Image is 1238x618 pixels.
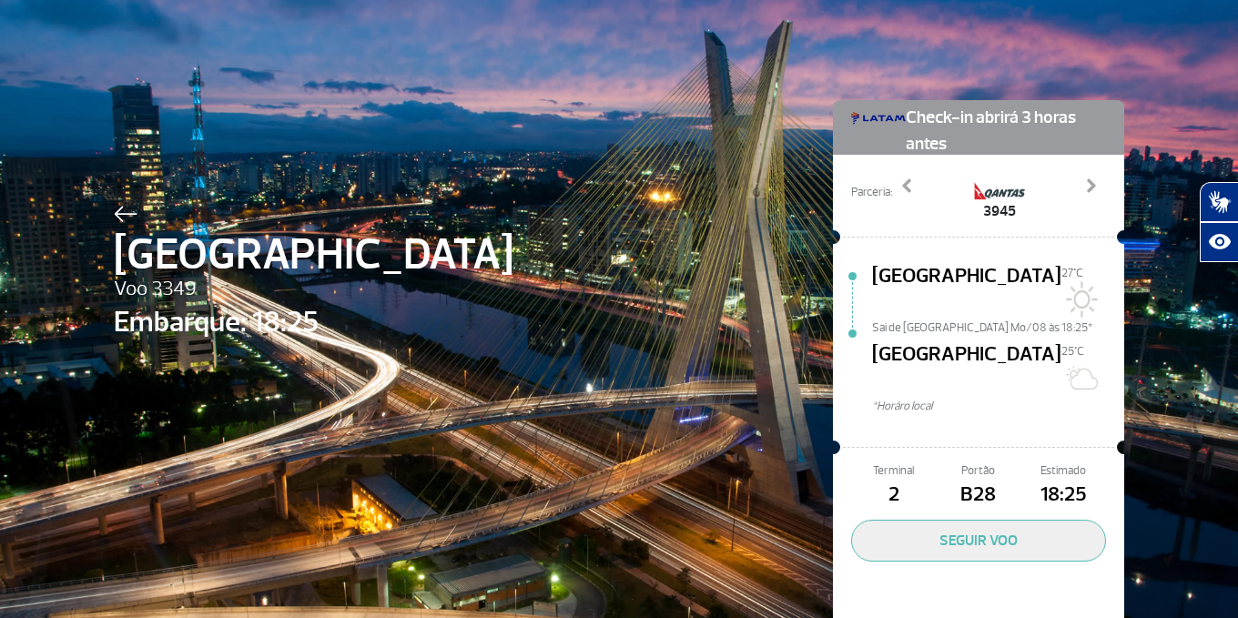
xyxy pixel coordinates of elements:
span: Parceria: [851,184,892,201]
div: Plugin de acessibilidade da Hand Talk. [1200,182,1238,262]
button: SEGUIR VOO [851,520,1106,562]
span: Voo 3349 [114,274,513,305]
span: [GEOGRAPHIC_DATA] [872,339,1061,398]
span: 18:25 [1021,480,1106,511]
span: [GEOGRAPHIC_DATA] [114,222,513,288]
span: 2 [851,480,936,511]
span: [GEOGRAPHIC_DATA] [872,261,1061,319]
img: Sol com algumas nuvens [1061,360,1098,396]
span: Check-in abrirá 3 horas antes [906,100,1106,157]
button: Abrir tradutor de língua de sinais. [1200,182,1238,222]
img: Sol [1061,281,1098,318]
button: Abrir recursos assistivos. [1200,222,1238,262]
span: Estimado [1021,462,1106,480]
span: 3945 [972,200,1027,222]
span: 25°C [1061,344,1084,359]
span: B28 [936,480,1020,511]
span: Terminal [851,462,936,480]
span: 27°C [1061,266,1083,280]
span: *Horáro local [872,398,1124,415]
span: Portão [936,462,1020,480]
span: Sai de [GEOGRAPHIC_DATA] Mo/08 às 18:25* [872,319,1124,332]
span: Embarque: 18:25 [114,300,513,344]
